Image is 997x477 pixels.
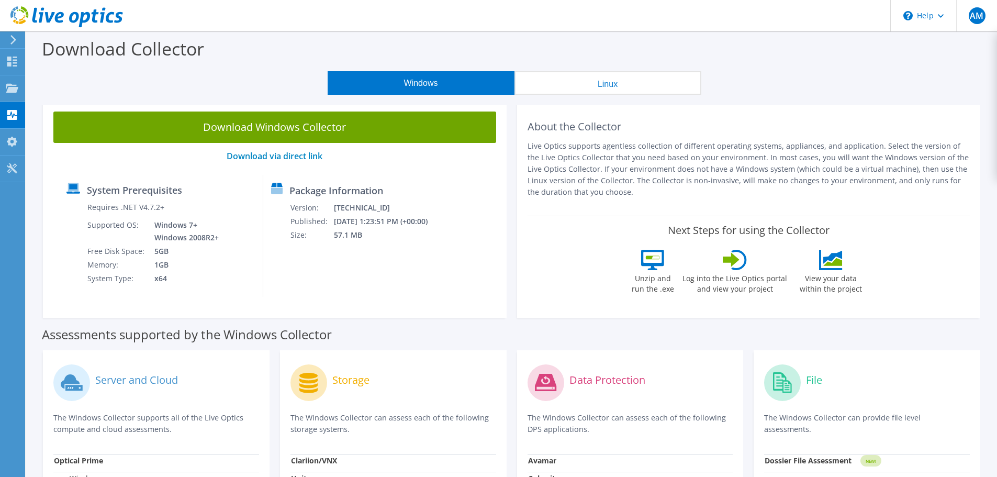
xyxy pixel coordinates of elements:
[87,258,147,272] td: Memory:
[328,71,514,95] button: Windows
[765,456,852,465] strong: Dossier File Assessment
[866,458,876,464] tspan: NEW!
[290,228,333,242] td: Size:
[87,202,164,213] label: Requires .NET V4.7.2+
[528,120,970,133] h2: About the Collector
[289,185,383,196] label: Package Information
[87,218,147,245] td: Supported OS:
[764,412,970,435] p: The Windows Collector can provide file level assessments.
[806,375,822,385] label: File
[332,375,369,385] label: Storage
[87,272,147,285] td: System Type:
[42,329,332,340] label: Assessments supported by the Windows Collector
[53,412,259,435] p: The Windows Collector supports all of the Live Optics compute and cloud assessments.
[668,224,830,237] label: Next Steps for using the Collector
[333,215,442,228] td: [DATE] 1:23:51 PM (+00:00)
[147,245,221,258] td: 5GB
[903,11,913,20] svg: \n
[87,245,147,258] td: Free Disk Space:
[682,270,788,294] label: Log into the Live Optics portal and view your project
[290,412,496,435] p: The Windows Collector can assess each of the following storage systems.
[514,71,701,95] button: Linux
[528,456,556,465] strong: Avamar
[629,270,677,294] label: Unzip and run the .exe
[528,412,733,435] p: The Windows Collector can assess each of the following DPS applications.
[569,375,645,385] label: Data Protection
[95,375,178,385] label: Server and Cloud
[42,37,204,61] label: Download Collector
[290,201,333,215] td: Version:
[528,140,970,198] p: Live Optics supports agentless collection of different operating systems, appliances, and applica...
[291,456,337,465] strong: Clariion/VNX
[147,258,221,272] td: 1GB
[147,272,221,285] td: x64
[333,201,442,215] td: [TECHNICAL_ID]
[54,456,103,465] strong: Optical Prime
[87,185,182,195] label: System Prerequisites
[969,7,985,24] span: AM
[147,218,221,245] td: Windows 7+ Windows 2008R2+
[793,270,868,294] label: View your data within the project
[227,150,322,162] a: Download via direct link
[290,215,333,228] td: Published:
[53,112,496,143] a: Download Windows Collector
[333,228,442,242] td: 57.1 MB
